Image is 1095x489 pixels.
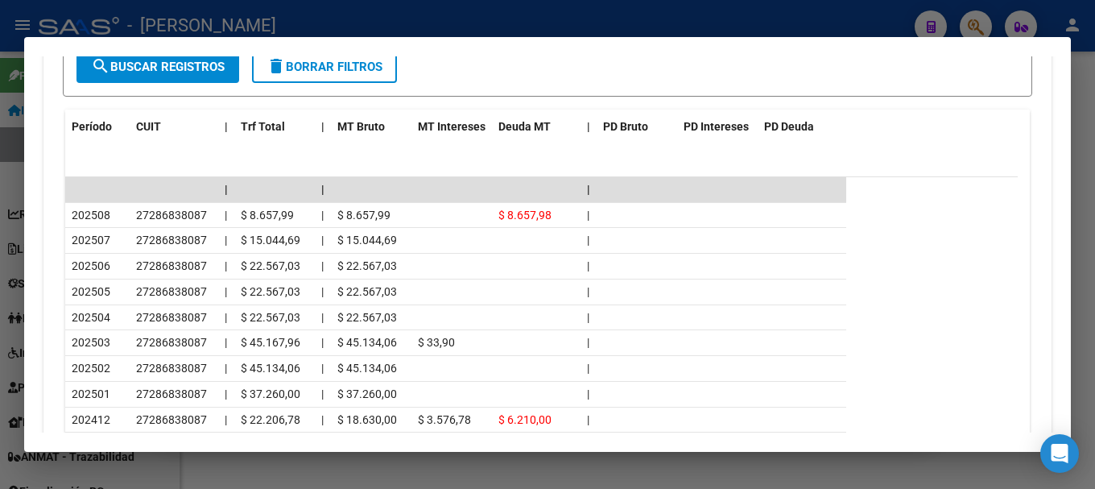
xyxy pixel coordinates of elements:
[72,120,112,133] span: Período
[136,387,207,400] span: 27286838087
[418,336,455,349] span: $ 33,90
[764,120,814,133] span: PD Deuda
[241,362,300,375] span: $ 45.134,06
[234,110,315,144] datatable-header-cell: Trf Total
[758,110,846,144] datatable-header-cell: PD Deuda
[492,110,581,144] datatable-header-cell: Deuda MT
[225,413,227,426] span: |
[677,110,758,144] datatable-header-cell: PD Intereses
[321,362,324,375] span: |
[587,234,589,247] span: |
[587,362,589,375] span: |
[587,209,589,222] span: |
[136,362,207,375] span: 27286838087
[321,413,324,426] span: |
[136,259,207,272] span: 27286838087
[337,311,397,324] span: $ 22.567,03
[1040,434,1079,473] div: Open Intercom Messenger
[597,110,677,144] datatable-header-cell: PD Bruto
[321,336,324,349] span: |
[91,56,110,76] mat-icon: search
[225,336,227,349] span: |
[130,110,218,144] datatable-header-cell: CUIT
[241,336,300,349] span: $ 45.167,96
[225,209,227,222] span: |
[337,120,385,133] span: MT Bruto
[587,259,589,272] span: |
[321,183,324,196] span: |
[136,311,207,324] span: 27286838087
[498,120,551,133] span: Deuda MT
[337,259,397,272] span: $ 22.567,03
[241,209,294,222] span: $ 8.657,99
[136,234,207,247] span: 27286838087
[241,259,300,272] span: $ 22.567,03
[603,120,648,133] span: PD Bruto
[587,413,589,426] span: |
[241,234,300,247] span: $ 15.044,69
[225,311,227,324] span: |
[241,387,300,400] span: $ 37.260,00
[587,183,590,196] span: |
[76,51,239,83] button: Buscar Registros
[65,110,130,144] datatable-header-cell: Período
[684,120,749,133] span: PD Intereses
[225,285,227,298] span: |
[498,209,552,222] span: $ 8.657,98
[581,110,597,144] datatable-header-cell: |
[337,234,397,247] span: $ 15.044,69
[337,362,397,375] span: $ 45.134,06
[225,120,228,133] span: |
[411,110,492,144] datatable-header-cell: MT Intereses
[136,336,207,349] span: 27286838087
[321,209,324,222] span: |
[315,110,331,144] datatable-header-cell: |
[321,285,324,298] span: |
[587,336,589,349] span: |
[241,311,300,324] span: $ 22.567,03
[241,120,285,133] span: Trf Total
[337,285,397,298] span: $ 22.567,03
[498,413,552,426] span: $ 6.210,00
[72,336,110,349] span: 202503
[252,51,397,83] button: Borrar Filtros
[587,120,590,133] span: |
[72,259,110,272] span: 202506
[418,413,471,426] span: $ 3.576,78
[72,285,110,298] span: 202505
[225,259,227,272] span: |
[337,387,397,400] span: $ 37.260,00
[337,209,390,222] span: $ 8.657,99
[321,234,324,247] span: |
[331,110,411,144] datatable-header-cell: MT Bruto
[241,285,300,298] span: $ 22.567,03
[136,285,207,298] span: 27286838087
[418,120,486,133] span: MT Intereses
[136,120,161,133] span: CUIT
[225,183,228,196] span: |
[225,387,227,400] span: |
[72,311,110,324] span: 202504
[267,60,382,74] span: Borrar Filtros
[587,285,589,298] span: |
[337,413,397,426] span: $ 18.630,00
[91,60,225,74] span: Buscar Registros
[136,413,207,426] span: 27286838087
[587,311,589,324] span: |
[321,259,324,272] span: |
[72,234,110,247] span: 202507
[225,234,227,247] span: |
[267,56,286,76] mat-icon: delete
[136,209,207,222] span: 27286838087
[321,120,324,133] span: |
[218,110,234,144] datatable-header-cell: |
[72,413,110,426] span: 202412
[337,336,397,349] span: $ 45.134,06
[587,387,589,400] span: |
[225,362,227,375] span: |
[321,387,324,400] span: |
[72,362,110,375] span: 202502
[321,311,324,324] span: |
[241,413,300,426] span: $ 22.206,78
[72,209,110,222] span: 202508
